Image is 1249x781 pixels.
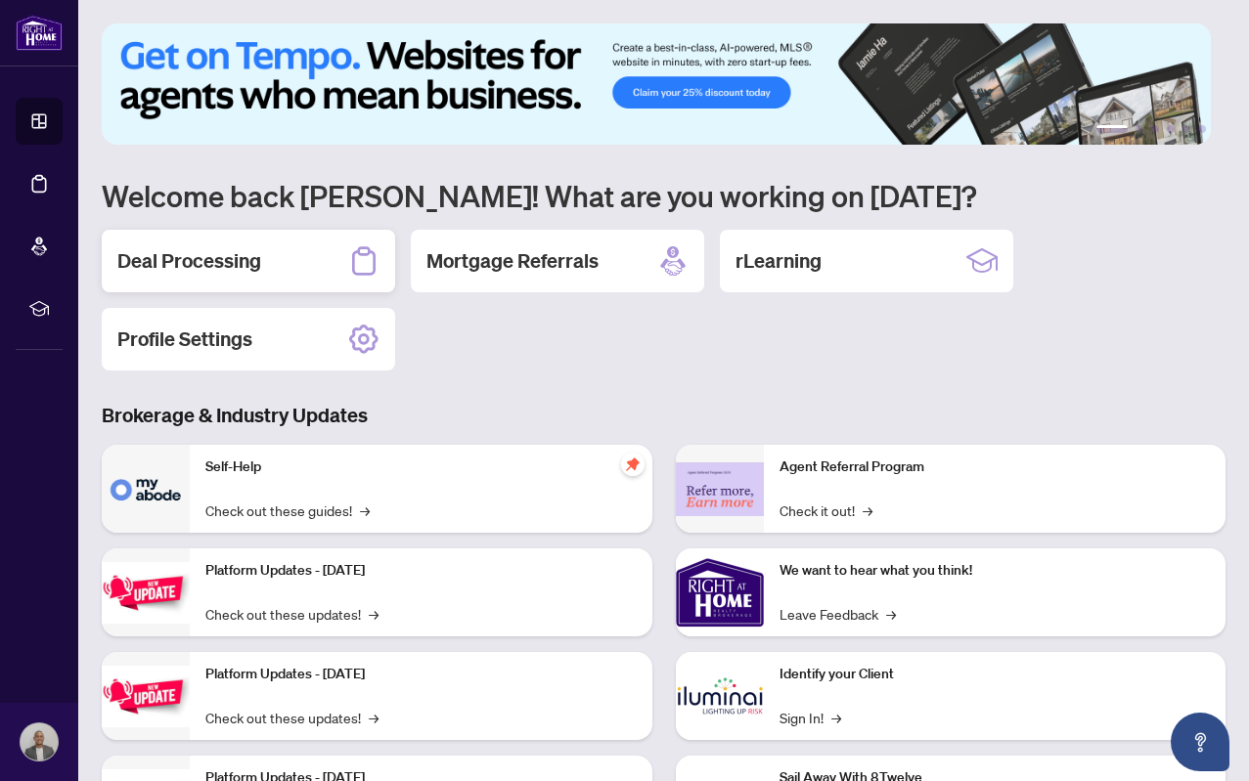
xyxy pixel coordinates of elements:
a: Sign In!→ [780,707,841,728]
p: Self-Help [205,456,637,478]
span: → [360,499,370,521]
button: 1 [1096,125,1128,133]
h2: Mortgage Referrals [426,247,599,275]
h2: rLearning [736,247,822,275]
button: 6 [1198,125,1206,133]
h1: Welcome back [PERSON_NAME]! What are you working on [DATE]? [102,177,1226,214]
img: Agent Referral Program [676,462,764,516]
img: We want to hear what you think! [676,548,764,636]
img: Platform Updates - July 8, 2025 [102,666,190,727]
button: 5 [1182,125,1190,133]
img: Identify your Client [676,652,764,740]
img: Platform Updates - July 21, 2025 [102,562,190,624]
span: → [831,707,841,728]
img: logo [16,15,63,51]
img: Slide 0 [102,23,1211,145]
button: Open asap [1171,713,1229,771]
img: Profile Icon [21,723,58,760]
p: Platform Updates - [DATE] [205,560,637,582]
p: Identify your Client [780,664,1211,685]
a: Check out these guides!→ [205,499,370,521]
span: → [369,707,379,728]
button: 3 [1151,125,1159,133]
p: Platform Updates - [DATE] [205,664,637,685]
span: → [886,603,896,625]
a: Check it out!→ [780,499,872,521]
img: Self-Help [102,445,190,533]
h2: Profile Settings [117,325,252,353]
a: Check out these updates!→ [205,603,379,625]
a: Leave Feedback→ [780,603,896,625]
button: 4 [1167,125,1175,133]
button: 2 [1136,125,1143,133]
span: → [369,603,379,625]
a: Check out these updates!→ [205,707,379,728]
span: pushpin [621,453,645,476]
h2: Deal Processing [117,247,261,275]
p: Agent Referral Program [780,456,1211,478]
span: → [863,499,872,521]
p: We want to hear what you think! [780,560,1211,582]
h3: Brokerage & Industry Updates [102,402,1226,429]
